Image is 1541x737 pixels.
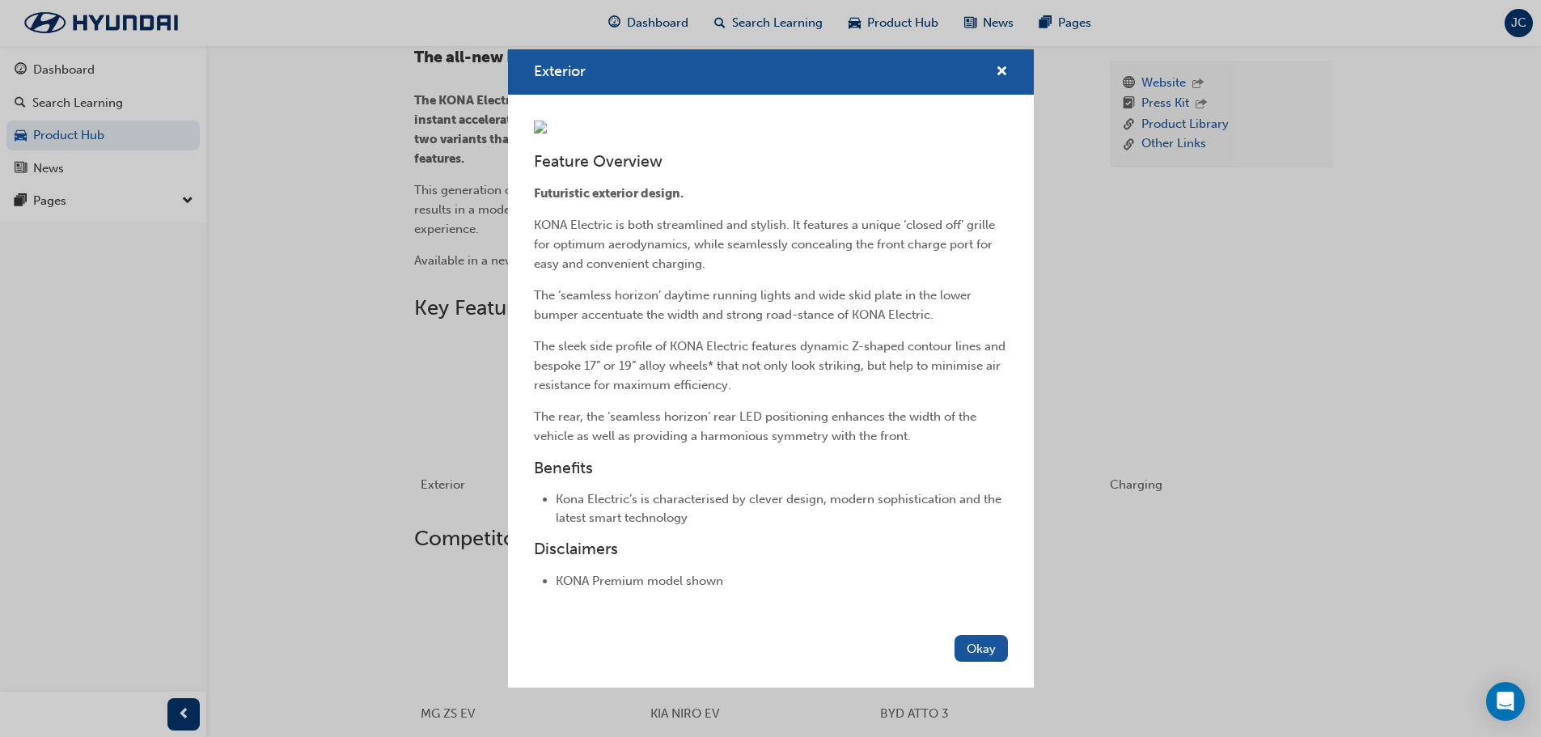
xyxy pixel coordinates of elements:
h3: Feature Overview [534,152,1008,171]
span: cross-icon [996,66,1008,80]
div: Exterior [508,49,1034,688]
h3: Disclaimers [534,540,1008,558]
div: Open Intercom Messenger [1486,682,1525,721]
button: Okay [955,635,1008,662]
h3: Benefits [534,459,1008,477]
span: Futuristic exterior design. [534,186,684,201]
span: The sleek side profile of KONA Electric features dynamic Z-shaped contour lines and bespoke 17” o... [534,339,1009,392]
img: 49fb0348-a261-4755-9e76-8966e65f6b83.jpg [534,121,547,133]
li: Kona Electric’s is characterised by clever design, modern sophistication and the latest smart tec... [556,490,1008,527]
button: cross-icon [996,62,1008,83]
span: Exterior [534,62,586,80]
span: KONA Electric is both streamlined and stylish. It features a unique ‘closed off’ grille for optim... [534,218,998,271]
li: KONA Premium model shown [556,572,1008,591]
span: The ‘seamless horizon’ daytime running lights and wide skid plate in the lower bumper accentuate ... [534,288,975,322]
span: The rear, the ‘seamless horizon’ rear LED positioning enhances the width of the vehicle as well a... [534,409,980,443]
